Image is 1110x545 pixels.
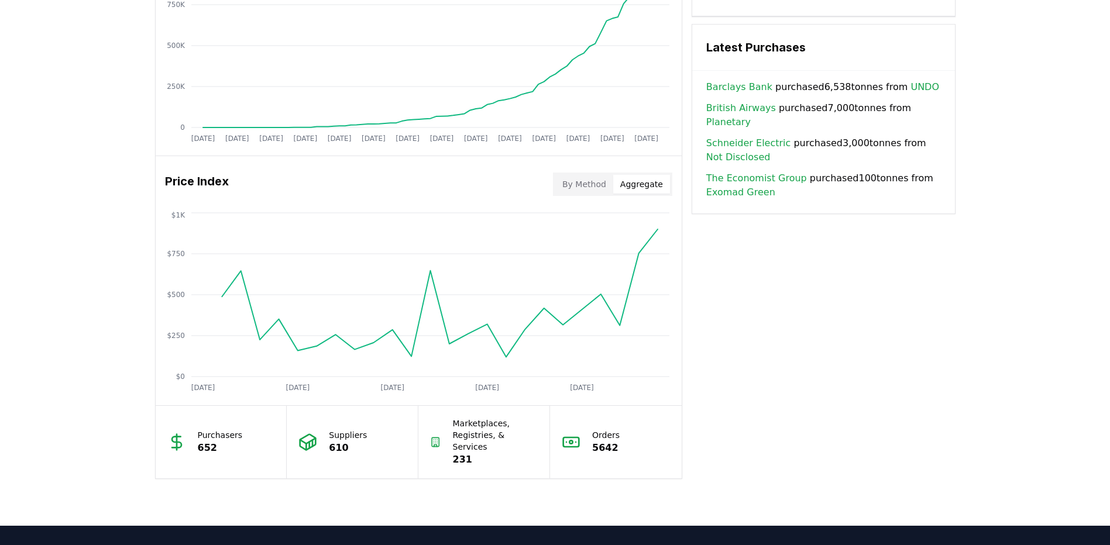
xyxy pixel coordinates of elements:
[167,42,185,50] tspan: 500K
[634,134,658,143] tspan: [DATE]
[706,101,941,129] span: purchased 7,000 tonnes from
[453,418,538,453] p: Marketplaces, Registries, & Services
[475,384,499,392] tspan: [DATE]
[706,80,772,94] a: Barclays Bank
[706,150,771,164] a: Not Disclosed
[396,134,420,143] tspan: [DATE]
[706,171,807,185] a: The Economist Group
[171,211,185,219] tspan: $1K
[329,441,367,455] p: 610
[592,429,620,441] p: Orders
[380,384,404,392] tspan: [DATE]
[167,1,185,9] tspan: 750K
[600,134,624,143] tspan: [DATE]
[453,453,538,467] p: 231
[293,134,317,143] tspan: [DATE]
[165,173,229,196] h3: Price Index
[532,134,556,143] tspan: [DATE]
[566,134,590,143] tspan: [DATE]
[167,82,185,91] tspan: 250K
[167,250,185,258] tspan: $750
[592,441,620,455] p: 5642
[191,134,215,143] tspan: [DATE]
[198,429,243,441] p: Purchasers
[362,134,386,143] tspan: [DATE]
[180,123,185,132] tspan: 0
[259,134,283,143] tspan: [DATE]
[327,134,351,143] tspan: [DATE]
[198,441,243,455] p: 652
[570,384,594,392] tspan: [DATE]
[613,175,670,194] button: Aggregate
[555,175,613,194] button: By Method
[706,136,941,164] span: purchased 3,000 tonnes from
[498,134,522,143] tspan: [DATE]
[429,134,453,143] tspan: [DATE]
[286,384,310,392] tspan: [DATE]
[706,80,939,94] span: purchased 6,538 tonnes from
[706,185,775,199] a: Exomad Green
[176,372,184,381] tspan: $0
[329,429,367,441] p: Suppliers
[706,101,776,115] a: British Airways
[706,136,791,150] a: Schneider Electric
[191,384,215,392] tspan: [DATE]
[167,291,185,299] tspan: $500
[225,134,249,143] tspan: [DATE]
[167,332,185,340] tspan: $250
[706,115,751,129] a: Planetary
[706,39,941,56] h3: Latest Purchases
[910,80,939,94] a: UNDO
[463,134,487,143] tspan: [DATE]
[706,171,941,199] span: purchased 100 tonnes from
